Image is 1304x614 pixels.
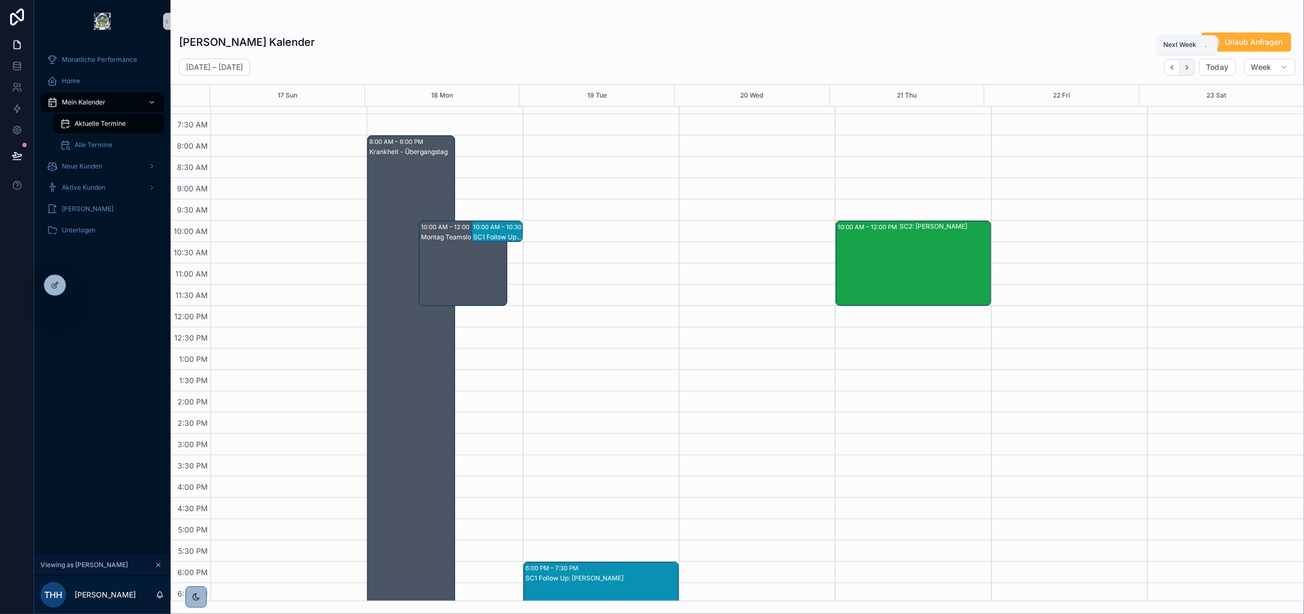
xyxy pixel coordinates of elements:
[176,354,210,363] span: 1:00 PM
[176,376,210,385] span: 1:30 PM
[900,222,990,231] div: SC2: [PERSON_NAME]
[174,163,210,172] span: 8:30 AM
[1225,37,1283,47] span: Urlaub Anfragen
[369,136,426,147] div: 8:00 AM – 8:00 PM
[41,50,164,69] a: Monatliche Performance
[179,35,315,50] h1: [PERSON_NAME] Kalender
[171,227,210,236] span: 10:00 AM
[421,233,506,241] div: Montag Teamslot
[41,199,164,219] a: [PERSON_NAME]
[838,222,900,232] div: 10:00 AM – 12:00 PM
[172,312,210,321] span: 12:00 PM
[174,141,210,150] span: 8:00 AM
[173,290,210,300] span: 11:30 AM
[1251,62,1271,72] span: Week
[175,418,210,427] span: 2:30 PM
[1202,41,1210,49] span: .
[897,85,917,106] button: 21 Thu
[175,397,210,406] span: 2:00 PM
[836,221,991,305] div: 10:00 AM – 12:00 PMSC2: [PERSON_NAME]
[175,461,210,470] span: 3:30 PM
[1180,59,1195,76] button: Next
[740,85,763,106] button: 20 Wed
[175,525,210,534] span: 5:00 PM
[431,85,453,106] button: 18 Mon
[175,589,210,598] span: 6:30 PM
[175,440,210,449] span: 3:00 PM
[53,114,164,133] a: Aktuelle Termine
[41,157,164,176] a: Neue Kunden
[62,98,106,107] span: Mein Kalender
[172,333,210,342] span: 12:30 PM
[472,221,522,241] div: 10:00 AM – 10:30 AMSC1 Follow Up: [PERSON_NAME]
[174,205,210,214] span: 9:30 AM
[473,233,522,241] div: SC1 Follow Up: [PERSON_NAME]
[1164,59,1180,76] button: Back
[1244,59,1295,76] button: Week
[278,85,297,106] button: 17 Sun
[421,222,483,232] div: 10:00 AM – 12:00 PM
[94,13,111,30] img: App logo
[34,43,171,254] div: scrollable content
[1163,41,1196,49] span: Next Week
[525,563,581,573] div: 6:00 PM – 7:30 PM
[41,93,164,112] a: Mein Kalender
[175,568,210,577] span: 6:00 PM
[175,120,210,129] span: 7:30 AM
[1201,33,1291,52] button: Urlaub Anfragen
[62,226,95,235] span: Unterlagen
[44,588,62,601] span: THH
[171,248,210,257] span: 10:30 AM
[53,135,164,155] a: Alle Termine
[369,148,454,156] div: Krankheit - Übergangstag
[587,85,607,106] button: 19 Tue
[62,55,137,64] span: Monatliche Performance
[1053,85,1070,106] button: 22 Fri
[175,504,210,513] span: 4:30 PM
[62,77,80,85] span: Home
[173,269,210,278] span: 11:00 AM
[75,589,136,600] p: [PERSON_NAME]
[1206,85,1226,106] button: 23 Sat
[41,221,164,240] a: Unterlagen
[473,222,536,232] div: 10:00 AM – 10:30 AM
[525,574,678,583] div: SC1 Follow Up: [PERSON_NAME]
[41,71,164,91] a: Home
[419,221,506,305] div: 10:00 AM – 12:00 PMMontag Teamslot
[75,141,112,149] span: Alle Termine
[62,162,102,171] span: Neue Kunden
[175,482,210,491] span: 4:00 PM
[1206,62,1229,72] span: Today
[62,205,114,213] span: [PERSON_NAME]
[186,62,243,72] h2: [DATE] – [DATE]
[75,119,126,128] span: Aktuelle Termine
[62,183,106,192] span: Aktive Kunden
[41,178,164,197] a: Aktive Kunden
[175,546,210,555] span: 5:30 PM
[175,99,210,108] span: 7:00 AM
[41,561,128,569] span: Viewing as [PERSON_NAME]
[1199,59,1236,76] button: Today
[174,184,210,193] span: 9:00 AM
